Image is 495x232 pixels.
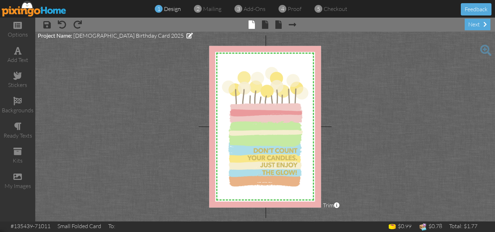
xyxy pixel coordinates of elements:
[418,222,427,231] img: expense-icon.png
[164,5,181,12] span: design
[281,5,284,13] span: 4
[196,5,200,13] span: 2
[324,5,347,12] span: checkout
[465,19,490,30] div: next
[449,222,477,230] div: Total: $1.77
[7,221,54,231] td: #135439-71011
[54,221,105,231] td: Small Folded Card
[317,5,320,13] span: 5
[203,5,221,12] span: mailing
[38,32,72,39] span: Project Name:
[461,3,491,15] button: Feedback
[415,221,446,232] td: $0.78
[323,201,340,209] span: Trim
[73,32,184,39] span: [DEMOGRAPHIC_DATA] Birthday Card 2025
[108,222,115,230] span: To:
[157,5,160,13] span: 1
[384,221,415,232] td: $0.99
[2,1,67,17] img: pixingo logo
[388,222,397,231] img: points-icon.png
[237,5,240,13] span: 3
[244,5,265,12] span: add-ons
[288,5,301,12] span: proof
